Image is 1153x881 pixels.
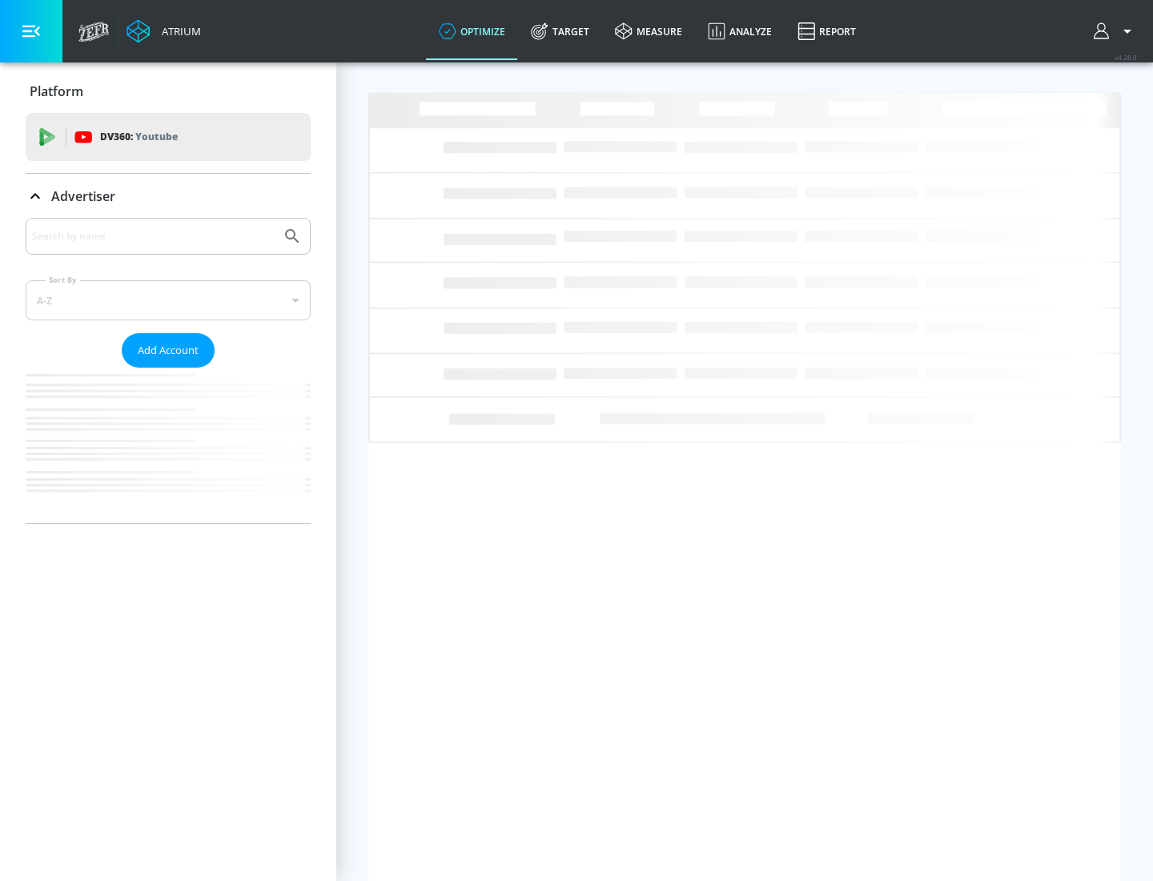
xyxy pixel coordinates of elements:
button: Add Account [122,333,215,368]
a: Atrium [127,19,201,43]
p: Youtube [135,128,178,145]
input: Search by name [32,226,275,247]
a: optimize [426,2,518,60]
div: A-Z [26,280,311,320]
a: measure [602,2,695,60]
span: v 4.28.0 [1115,53,1137,62]
div: Platform [26,69,311,114]
p: Advertiser [51,187,115,205]
a: Target [518,2,602,60]
div: Atrium [155,24,201,38]
p: Platform [30,82,83,100]
div: DV360: Youtube [26,113,311,161]
a: Analyze [695,2,785,60]
a: Report [785,2,869,60]
p: DV360: [100,128,178,146]
span: Add Account [138,341,199,360]
nav: list of Advertiser [26,368,311,523]
div: Advertiser [26,174,311,219]
label: Sort By [46,275,80,285]
div: Advertiser [26,218,311,523]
